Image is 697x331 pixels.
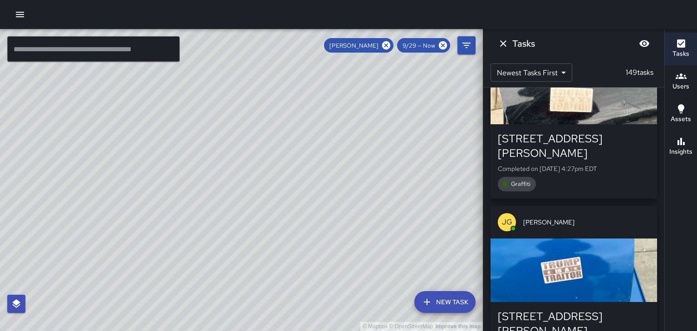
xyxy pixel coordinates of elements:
div: [PERSON_NAME] [324,38,393,53]
h6: Assets [671,114,691,124]
button: Assets [665,98,697,131]
div: [STREET_ADDRESS][PERSON_NAME] [498,131,650,161]
span: Graffiti [506,180,536,188]
span: [PERSON_NAME] [324,42,384,49]
span: [PERSON_NAME] [523,218,650,227]
button: Tasks [665,33,697,65]
button: JG[PERSON_NAME][STREET_ADDRESS][PERSON_NAME]Completed on [DATE] 4:27pm EDTGraffiti [491,28,657,199]
button: Blur [635,34,653,53]
h6: Users [672,82,689,92]
button: Dismiss [494,34,512,53]
h6: Tasks [672,49,689,59]
button: Insights [665,131,697,163]
p: Completed on [DATE] 4:27pm EDT [498,164,650,173]
div: 9/29 — Now [397,38,450,53]
button: Filters [457,36,476,54]
button: Users [665,65,697,98]
div: Newest Tasks First [491,63,572,82]
h6: Tasks [512,36,535,51]
h6: Insights [669,147,692,157]
span: 9/29 — Now [397,42,441,49]
p: JG [502,217,512,228]
button: New Task [414,291,476,313]
p: 149 tasks [622,67,657,78]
